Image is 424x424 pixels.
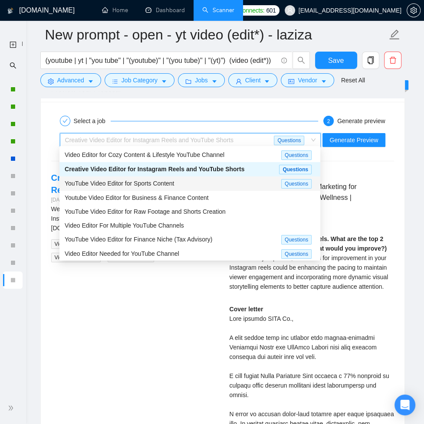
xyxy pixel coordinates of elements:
span: Questions [274,136,304,145]
span: YouTube Video Editor for Raw Footage and Shorts Creation [65,208,226,215]
span: folder [185,78,191,85]
span: caret-down [321,78,327,85]
span: search [10,56,16,74]
span: Questions [279,165,312,174]
span: caret-down [88,78,94,85]
button: barsJob Categorycaret-down [105,73,174,87]
button: userClientcaret-down [228,73,278,87]
button: Save [315,52,357,69]
span: Creative Video Editor for Instagram Reels and YouTube Shorts [65,166,244,173]
span: Video Post-Editing [51,253,101,262]
span: We are seeking a talented video editor to create engaging Instagram reels and YouTube shorts. [UR... [51,205,207,232]
a: setting [407,7,421,14]
span: Youtube Video Editor for Business & Finance Content [65,194,209,201]
div: We are seeking a talented video editor to create engaging Instagram reels and YouTube shorts. htt... [51,204,216,233]
span: info-circle [281,58,287,63]
span: Jobs [195,75,208,85]
span: check [62,118,68,124]
span: Video Editor For Multiple YouTube Channels [65,222,184,229]
div: [DATE] [51,196,216,204]
span: user [236,78,242,85]
span: Advanced [57,75,84,85]
span: Client [245,75,261,85]
span: setting [48,78,54,85]
button: idcardVendorcaret-down [281,73,334,87]
span: Based on my expertise, two areas for improvement in your Instagram reels could be enhancing the p... [230,254,388,290]
button: folderJobscaret-down [178,73,225,87]
span: copy [362,56,379,64]
button: search [293,52,310,69]
span: Generate Preview [329,135,378,145]
span: New [392,82,404,88]
button: copy [362,52,379,69]
button: setting [407,3,421,17]
a: homeHome [102,7,128,14]
span: Creative Video Editor for Instagram Reels and YouTube Shorts [65,137,233,144]
input: Scanner name... [45,24,387,46]
a: Reset All [341,75,365,85]
span: YouTube Video Editor for Sports Content [65,180,174,187]
span: user [287,7,293,13]
span: caret-down [264,78,270,85]
div: Generate preview [337,116,385,126]
li: My Scanners [3,56,23,289]
a: New Scanner [10,36,16,53]
img: logo [7,4,13,18]
a: Creative Video Editor for Instagram Reels and YouTube Shorts [51,173,197,195]
span: idcard [288,78,294,85]
span: Video Editing [51,239,89,249]
span: edit [389,29,400,40]
a: dashboardDashboard [145,7,185,14]
span: Connects: [238,6,264,15]
span: search [293,56,309,64]
span: bars [112,78,118,85]
div: Select a job [74,116,111,126]
span: Vendor [298,75,317,85]
input: Search Freelance Jobs... [46,55,277,66]
a: searchScanner [202,7,234,14]
span: double-right [8,404,16,412]
button: settingAdvancedcaret-down [40,73,101,87]
span: delete [385,56,401,64]
span: Questions [281,179,312,189]
span: Video Editor Needed for YouTube Channel [65,250,179,257]
span: Job Category [122,75,158,85]
span: Questions [281,150,312,160]
span: Questions [281,249,312,259]
button: delete [384,52,401,69]
div: Open Intercom Messenger [394,395,415,415]
span: caret-down [161,78,167,85]
span: caret-down [211,78,217,85]
button: Generate Preview [322,133,385,147]
li: New Scanner [3,36,23,53]
span: 601 [266,6,276,15]
span: Questions [281,235,312,245]
span: YouTube Video Editor for Finance Niche (Tax Advisory) [65,236,212,243]
span: 2 [327,118,330,124]
span: Save [328,55,344,66]
span: Video Editor for Cozy Content & Lifestyle YouTube Channel [65,151,224,158]
span: setting [407,7,420,14]
strong: Cover letter [230,306,263,313]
